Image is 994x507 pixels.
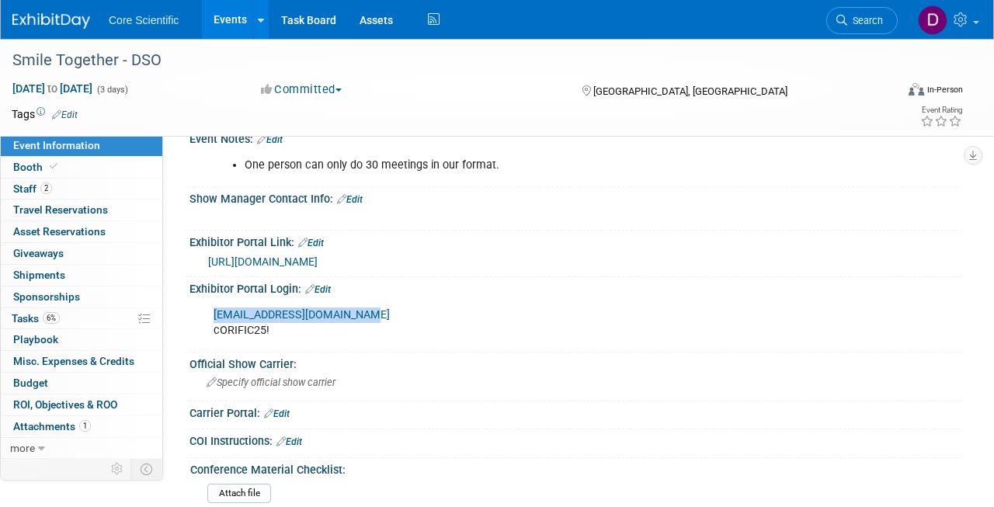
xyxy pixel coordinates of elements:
[109,14,179,26] span: Core Scientific
[190,458,956,477] div: Conference Material Checklist:
[1,200,162,221] a: Travel Reservations
[214,308,390,321] a: [EMAIL_ADDRESS][DOMAIN_NAME]
[1,157,162,178] a: Booth
[1,394,162,415] a: ROI, Objectives & ROO
[189,352,963,372] div: Official Show Carrier:
[1,243,162,264] a: Giveaways
[264,408,290,419] a: Edit
[593,85,787,97] span: [GEOGRAPHIC_DATA], [GEOGRAPHIC_DATA]
[189,401,963,422] div: Carrier Portal:
[1,221,162,242] a: Asset Reservations
[255,82,348,98] button: Committed
[189,187,963,207] div: Show Manager Contact Info:
[276,436,302,447] a: Edit
[305,284,331,295] a: Edit
[40,182,52,194] span: 2
[245,158,801,173] li: One person can only do 30 meetings in our format.
[1,308,162,329] a: Tasks6%
[1,135,162,156] a: Event Information
[50,162,57,171] i: Booth reservation complete
[918,5,947,35] img: Dan Boro
[189,127,963,148] div: Event Notes:
[12,82,93,95] span: [DATE] [DATE]
[13,355,134,367] span: Misc. Expenses & Credits
[1,265,162,286] a: Shipments
[257,134,283,145] a: Edit
[45,82,60,95] span: to
[13,247,64,259] span: Giveaways
[13,182,52,195] span: Staff
[1,438,162,459] a: more
[189,429,963,450] div: COI Instructions:
[920,106,962,114] div: Event Rating
[13,333,58,346] span: Playbook
[131,459,163,479] td: Toggle Event Tabs
[13,203,108,216] span: Travel Reservations
[337,194,363,205] a: Edit
[12,312,60,325] span: Tasks
[208,255,318,268] a: [URL][DOMAIN_NAME]
[826,7,898,34] a: Search
[847,15,883,26] span: Search
[1,286,162,307] a: Sponsorships
[79,420,91,432] span: 1
[926,84,963,95] div: In-Person
[189,231,963,251] div: Exhibitor Portal Link:
[189,277,963,297] div: Exhibitor Portal Login:
[203,300,811,346] div: cORIFIC25!
[7,47,881,75] div: Smile Together - DSO
[1,179,162,200] a: Staff2
[13,398,117,411] span: ROI, Objectives & ROO
[13,269,65,281] span: Shipments
[12,106,78,122] td: Tags
[13,377,48,389] span: Budget
[13,420,91,432] span: Attachments
[43,312,60,324] span: 6%
[104,459,131,479] td: Personalize Event Tab Strip
[824,81,963,104] div: Event Format
[13,290,80,303] span: Sponsorships
[13,139,100,151] span: Event Information
[13,225,106,238] span: Asset Reservations
[52,109,78,120] a: Edit
[298,238,324,248] a: Edit
[909,83,924,95] img: Format-Inperson.png
[12,13,90,29] img: ExhibitDay
[207,377,335,388] span: Specify official show carrier
[1,416,162,437] a: Attachments1
[1,373,162,394] a: Budget
[1,351,162,372] a: Misc. Expenses & Credits
[13,161,61,173] span: Booth
[96,85,128,95] span: (3 days)
[1,329,162,350] a: Playbook
[10,442,35,454] span: more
